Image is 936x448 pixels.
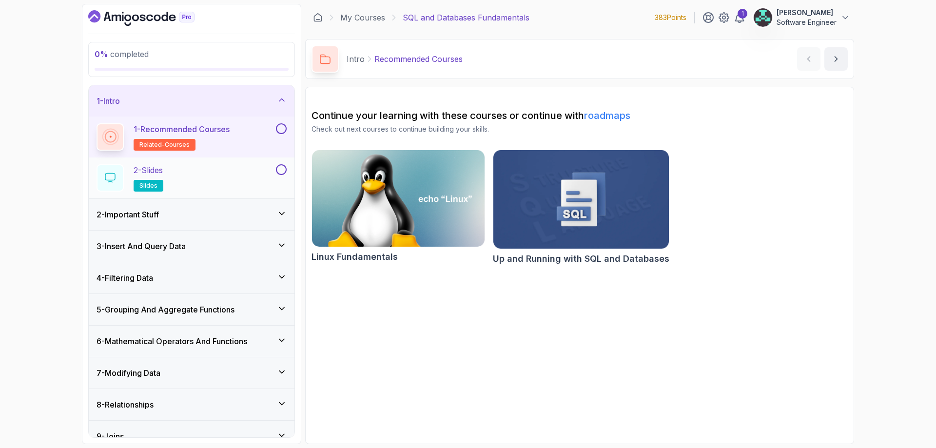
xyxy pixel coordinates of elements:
[777,18,837,27] p: Software Engineer
[493,150,669,266] a: Up and Running with SQL and Databases cardUp and Running with SQL and Databases
[312,150,485,247] img: Linux Fundamentals card
[97,399,154,410] h3: 8 - Relationships
[312,109,848,122] h2: Continue your learning with these courses or continue with
[97,95,120,107] h3: 1 - Intro
[89,357,294,389] button: 7-Modifying Data
[89,85,294,117] button: 1-Intro
[655,13,686,22] p: 383 Points
[89,294,294,325] button: 5-Grouping And Aggregate Functions
[95,49,149,59] span: completed
[777,8,837,18] p: [PERSON_NAME]
[134,164,163,176] p: 2 - Slides
[797,47,820,71] button: previous content
[89,231,294,262] button: 3-Insert And Query Data
[95,49,108,59] span: 0 %
[97,209,159,220] h3: 2 - Important Stuff
[374,53,463,65] p: Recommended Courses
[89,262,294,293] button: 4-Filtering Data
[97,335,247,347] h3: 6 - Mathematical Operators And Functions
[584,110,630,121] a: roadmaps
[824,47,848,71] button: next content
[340,12,385,23] a: My Courses
[139,182,157,190] span: slides
[89,326,294,357] button: 6-Mathematical Operators And Functions
[313,13,323,22] a: Dashboard
[139,141,190,149] span: related-courses
[89,389,294,420] button: 8-Relationships
[403,12,529,23] p: SQL and Databases Fundamentals
[97,367,160,379] h3: 7 - Modifying Data
[97,164,287,192] button: 2-Slidesslides
[88,10,217,26] a: Dashboard
[97,272,153,284] h3: 4 - Filtering Data
[89,199,294,230] button: 2-Important Stuff
[134,123,230,135] p: 1 - Recommended Courses
[754,8,772,27] img: user profile image
[312,124,848,134] p: Check out next courses to continue building your skills.
[734,12,745,23] a: 1
[493,252,669,266] h2: Up and Running with SQL and Databases
[493,150,669,249] img: Up and Running with SQL and Databases card
[753,8,850,27] button: user profile image[PERSON_NAME]Software Engineer
[97,240,186,252] h3: 3 - Insert And Query Data
[347,53,365,65] p: Intro
[312,250,398,264] h2: Linux Fundamentals
[97,123,287,151] button: 1-Recommended Coursesrelated-courses
[738,9,747,19] div: 1
[97,430,124,442] h3: 9 - Joins
[97,304,234,315] h3: 5 - Grouping And Aggregate Functions
[312,150,485,264] a: Linux Fundamentals cardLinux Fundamentals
